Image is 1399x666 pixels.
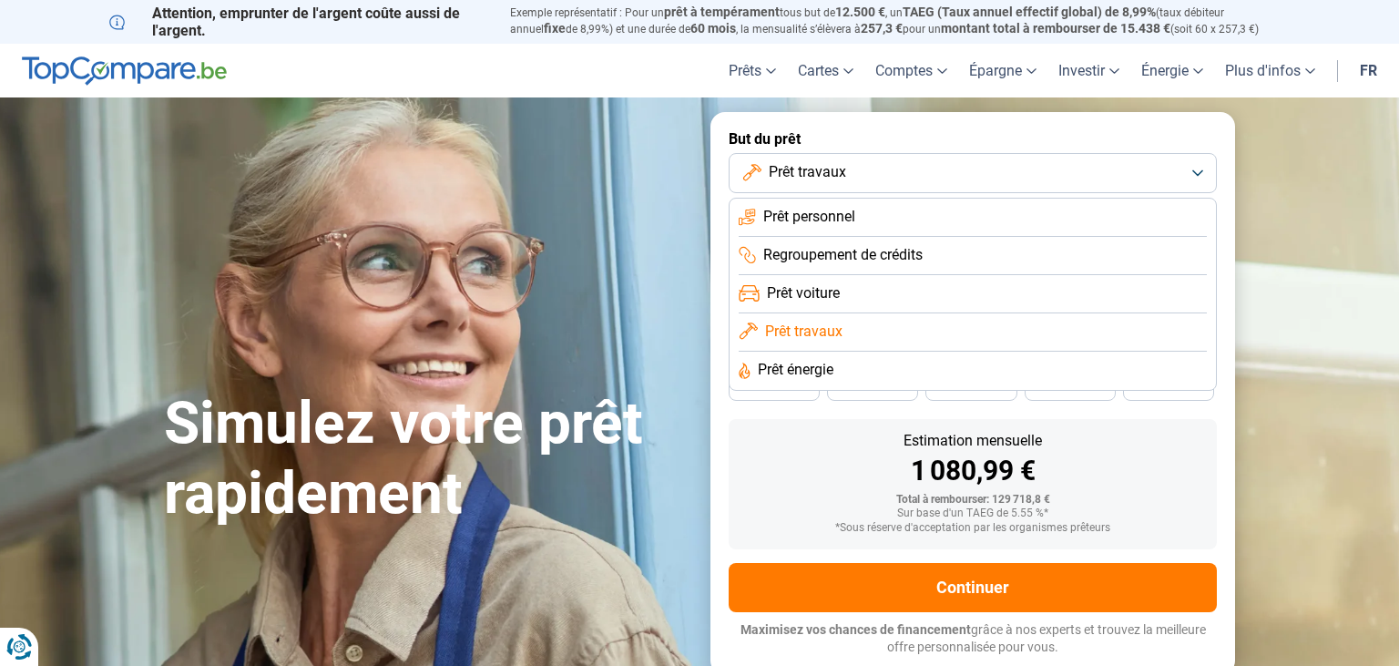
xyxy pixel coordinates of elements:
[1050,382,1090,393] span: 30 mois
[544,21,566,36] span: fixe
[941,21,1170,36] span: montant total à rembourser de 15.438 €
[743,457,1202,485] div: 1 080,99 €
[22,56,227,86] img: TopCompare
[787,44,864,97] a: Cartes
[758,360,833,380] span: Prêt énergie
[864,44,958,97] a: Comptes
[754,382,794,393] span: 48 mois
[903,5,1156,19] span: TAEG (Taux annuel effectif global) de 8,99%
[835,5,885,19] span: 12.500 €
[718,44,787,97] a: Prêts
[743,522,1202,535] div: *Sous réserve d'acceptation par les organismes prêteurs
[763,207,855,227] span: Prêt personnel
[743,507,1202,520] div: Sur base d'un TAEG de 5.55 %*
[109,5,488,39] p: Attention, emprunter de l'argent coûte aussi de l'argent.
[1214,44,1326,97] a: Plus d'infos
[743,434,1202,448] div: Estimation mensuelle
[763,245,923,265] span: Regroupement de crédits
[740,622,971,637] span: Maximisez vos chances de financement
[664,5,780,19] span: prêt à tempérament
[729,130,1217,148] label: But du prêt
[164,389,689,529] h1: Simulez votre prêt rapidement
[729,153,1217,193] button: Prêt travaux
[853,382,893,393] span: 42 mois
[510,5,1290,37] p: Exemple représentatif : Pour un tous but de , un (taux débiteur annuel de 8,99%) et une durée de ...
[729,563,1217,612] button: Continuer
[769,162,846,182] span: Prêt travaux
[861,21,903,36] span: 257,3 €
[765,322,842,342] span: Prêt travaux
[951,382,991,393] span: 36 mois
[1130,44,1214,97] a: Énergie
[1047,44,1130,97] a: Investir
[690,21,736,36] span: 60 mois
[729,621,1217,657] p: grâce à nos experts et trouvez la meilleure offre personnalisée pour vous.
[1149,382,1189,393] span: 24 mois
[1349,44,1388,97] a: fr
[958,44,1047,97] a: Épargne
[767,283,840,303] span: Prêt voiture
[743,494,1202,507] div: Total à rembourser: 129 718,8 €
